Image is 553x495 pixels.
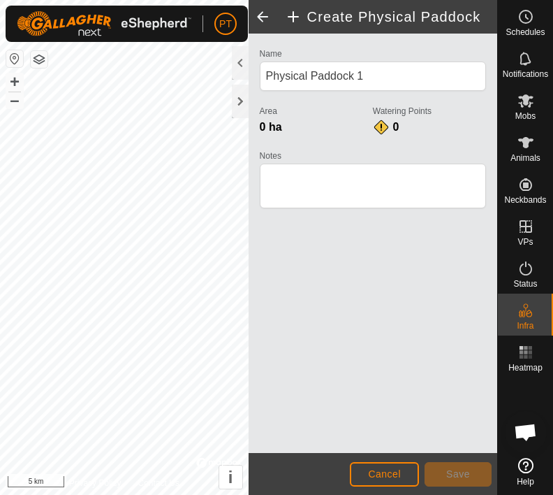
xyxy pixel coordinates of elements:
img: Gallagher Logo [17,11,191,36]
label: Name [260,48,486,60]
label: Watering Points [373,105,486,117]
span: PT [219,17,232,31]
span: Neckbands [504,196,546,204]
div: Open chat [505,411,547,453]
span: Heatmap [508,364,543,372]
span: i [228,468,233,487]
span: Infra [517,322,533,330]
span: Help [517,478,534,486]
button: + [6,73,23,90]
span: 0 [393,121,399,133]
span: Cancel [368,468,401,480]
a: Help [498,452,553,492]
button: Cancel [350,462,419,487]
label: Area [260,105,373,117]
button: Save [425,462,492,487]
span: Mobs [515,112,536,120]
a: Privacy Policy [69,477,121,489]
span: Schedules [506,28,545,36]
span: 0 ha [260,121,282,133]
span: VPs [517,238,533,246]
label: Notes [260,150,486,162]
button: i [219,466,242,489]
span: Notifications [503,70,548,78]
span: Status [513,280,537,288]
span: Save [446,468,470,480]
h2: Create Physical Paddock [285,8,497,25]
button: Map Layers [31,51,47,68]
a: Contact Us [138,477,179,489]
button: – [6,92,23,108]
span: Animals [510,154,540,162]
button: Reset Map [6,50,23,67]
